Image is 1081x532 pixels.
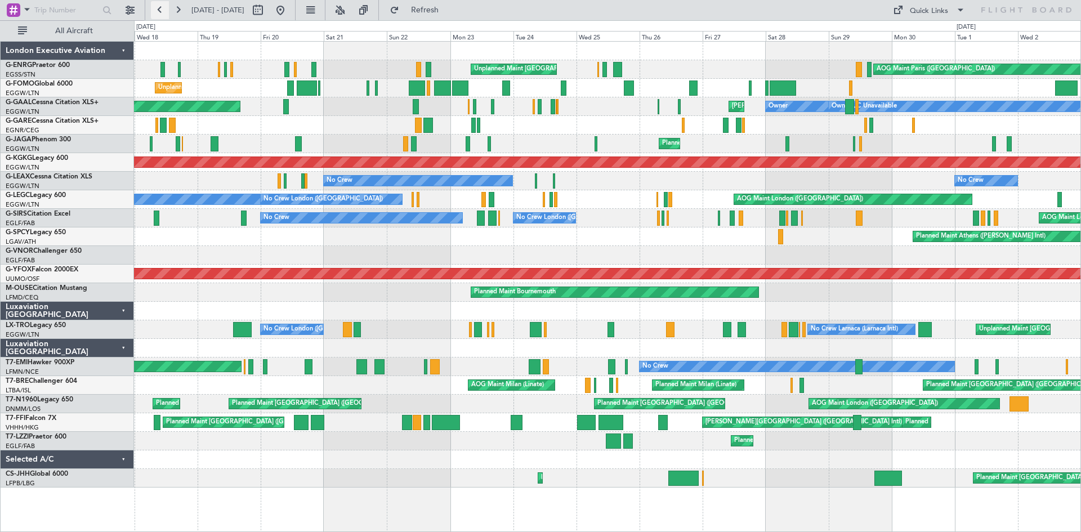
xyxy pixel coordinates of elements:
span: CS-JHH [6,471,30,477]
span: T7-EMI [6,359,28,366]
div: No Crew London ([GEOGRAPHIC_DATA]) [263,321,383,338]
a: EGGW/LTN [6,145,39,153]
a: G-LEAXCessna Citation XLS [6,173,92,180]
div: Thu 19 [198,31,261,41]
a: EGGW/LTN [6,163,39,172]
div: No Crew [642,358,668,375]
div: Planned Maint Athens ([PERSON_NAME] Intl) [916,228,1046,245]
div: Owner [769,98,788,115]
span: G-KGKG [6,155,32,162]
span: T7-N1960 [6,396,37,403]
span: T7-FFI [6,415,25,422]
div: Planned Maint [GEOGRAPHIC_DATA] ([GEOGRAPHIC_DATA]) [541,470,718,486]
div: Fri 27 [703,31,766,41]
a: G-SPCYLegacy 650 [6,229,66,236]
div: Planned Maint Milan (Linate) [655,377,736,394]
div: Planned Maint [GEOGRAPHIC_DATA] ([GEOGRAPHIC_DATA]) [232,395,409,412]
a: G-KGKGLegacy 600 [6,155,68,162]
span: T7-BRE [6,378,29,385]
div: Quick Links [910,6,948,17]
span: LX-TRO [6,322,30,329]
span: G-FOMO [6,81,34,87]
span: T7-LZZI [6,433,29,440]
span: G-YFOX [6,266,32,273]
div: [PERSON_NAME][GEOGRAPHIC_DATA] ([GEOGRAPHIC_DATA] Intl) [705,414,902,431]
div: Mon 23 [450,31,513,41]
button: Refresh [385,1,452,19]
span: G-ENRG [6,62,32,69]
div: Planned Maint [GEOGRAPHIC_DATA] ([GEOGRAPHIC_DATA]) [166,414,343,431]
div: No Crew [327,172,352,189]
div: Sun 22 [387,31,450,41]
div: Sat 28 [766,31,829,41]
div: Unplanned Maint [GEOGRAPHIC_DATA] ([GEOGRAPHIC_DATA]) [474,61,659,78]
div: AOG Maint Paris ([GEOGRAPHIC_DATA]) [877,61,995,78]
div: Unplanned Maint [GEOGRAPHIC_DATA] ([GEOGRAPHIC_DATA]) [158,79,343,96]
a: EGLF/FAB [6,442,35,450]
a: G-JAGAPhenom 300 [6,136,71,143]
div: Tue 1 [955,31,1018,41]
a: CS-JHHGlobal 6000 [6,471,68,477]
a: EGGW/LTN [6,108,39,116]
span: G-LEAX [6,173,30,180]
a: T7-FFIFalcon 7X [6,415,56,422]
a: EGSS/STN [6,70,35,79]
a: G-SIRSCitation Excel [6,211,70,217]
div: Fri 20 [261,31,324,41]
div: Wed 25 [577,31,640,41]
div: Tue 24 [513,31,577,41]
div: [DATE] [136,23,155,32]
button: Quick Links [887,1,971,19]
span: G-GAAL [6,99,32,106]
input: Trip Number [34,2,99,19]
div: No Crew London ([GEOGRAPHIC_DATA]) [263,191,383,208]
div: No Crew [263,209,289,226]
div: Thu 26 [640,31,703,41]
div: Planned Maint [GEOGRAPHIC_DATA] ([GEOGRAPHIC_DATA]) [597,395,775,412]
a: EGGW/LTN [6,89,39,97]
a: EGGW/LTN [6,182,39,190]
a: EGLF/FAB [6,256,35,265]
span: G-GARE [6,118,32,124]
div: Planned Maint [GEOGRAPHIC_DATA] ([GEOGRAPHIC_DATA]) [156,395,333,412]
div: Planned Maint [GEOGRAPHIC_DATA] ([GEOGRAPHIC_DATA]) [662,135,839,152]
span: M-OUSE [6,285,33,292]
a: G-ENRGPraetor 600 [6,62,70,69]
a: LGAV/ATH [6,238,36,246]
a: DNMM/LOS [6,405,41,413]
div: [DATE] [957,23,976,32]
div: Sat 21 [324,31,387,41]
a: UUMO/OSF [6,275,39,283]
a: LFMD/CEQ [6,293,38,302]
div: Mon 30 [892,31,955,41]
a: G-GAALCessna Citation XLS+ [6,99,99,106]
div: AOG Maint Milan (Linate) [471,377,544,394]
span: [DATE] - [DATE] [191,5,244,15]
a: LFPB/LBG [6,479,35,488]
div: No Crew Larnaca (Larnaca Intl) [811,321,898,338]
span: G-SIRS [6,211,27,217]
a: G-LEGCLegacy 600 [6,192,66,199]
div: No Crew [958,172,984,189]
a: M-OUSECitation Mustang [6,285,87,292]
a: G-VNORChallenger 650 [6,248,82,254]
a: G-GARECessna Citation XLS+ [6,118,99,124]
a: EGGW/LTN [6,330,39,339]
div: AOG Maint London ([GEOGRAPHIC_DATA]) [737,191,863,208]
div: Planned Maint Bournemouth [474,284,556,301]
a: T7-N1960Legacy 650 [6,396,73,403]
span: G-LEGC [6,192,30,199]
a: T7-LZZIPraetor 600 [6,433,66,440]
a: LFMN/NCE [6,368,39,376]
a: VHHH/HKG [6,423,39,432]
div: Wed 18 [135,31,198,41]
div: Owner [GEOGRAPHIC_DATA] ([GEOGRAPHIC_DATA]) [832,98,987,115]
span: Refresh [401,6,449,14]
span: G-JAGA [6,136,32,143]
a: LTBA/ISL [6,386,31,395]
a: G-FOMOGlobal 6000 [6,81,73,87]
a: T7-EMIHawker 900XP [6,359,74,366]
div: AOG Maint London ([GEOGRAPHIC_DATA]) [812,395,938,412]
div: No Crew London ([GEOGRAPHIC_DATA]) [516,209,636,226]
div: A/C Unavailable [850,98,897,115]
